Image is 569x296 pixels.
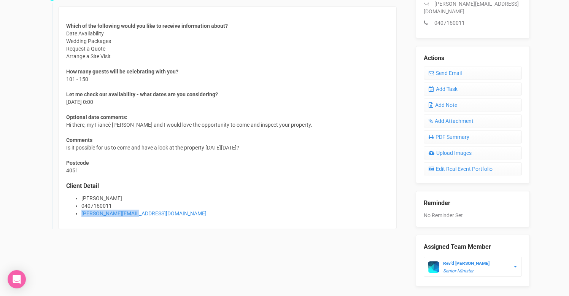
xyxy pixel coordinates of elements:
div: Open Intercom Messenger [8,270,26,288]
div: Wedding Packages Request a Quote Arrange a Site Visit [DATE] 0:00 Hi there, my Fiancé [PERSON_NAM... [58,6,397,229]
li: [PERSON_NAME] [81,194,389,202]
span: 101 - 150 [66,68,178,83]
legend: Client Detail [66,182,389,191]
a: [PERSON_NAME][EMAIL_ADDRESS][DOMAIN_NAME] [81,210,207,216]
legend: Actions [424,54,522,63]
a: Edit Real Event Portfolio [424,162,522,175]
legend: Assigned Team Member [424,243,522,251]
a: Upload Images [424,146,522,159]
strong: Optional date comments: [66,114,127,120]
strong: Comments [66,137,92,143]
a: Add Task [424,83,522,95]
a: Send Email [424,67,522,80]
a: Add Attachment [424,115,522,127]
strong: Which of the following would you like to receive information about? [66,23,228,29]
div: No Reminder Set [424,191,522,219]
span: Date Availability [66,22,228,37]
li: 0407160011 [81,202,389,210]
legend: Reminder [424,199,522,208]
strong: Postcode [66,160,89,166]
strong: Let me check our availability - what dates are you considering? [66,91,218,97]
img: profile14.png [428,261,439,273]
strong: Rev'd [PERSON_NAME] [443,261,490,266]
a: Add Note [424,99,522,111]
strong: How many guests will be celebrating with you? [66,68,178,75]
button: Rev'd [PERSON_NAME] Senior Minister [424,257,522,277]
em: Senior Minister [443,268,474,274]
a: PDF Summary [424,130,522,143]
p: 0407160011 [424,19,522,27]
